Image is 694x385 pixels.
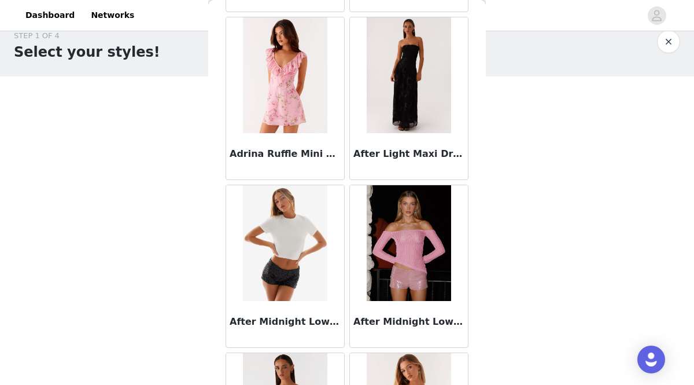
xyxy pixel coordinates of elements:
img: After Midnight Low Rise Sequin Mini Shorts - Black [243,185,327,301]
div: STEP 1 OF 4 [14,30,160,42]
a: Networks [84,2,141,28]
h3: After Midnight Low Rise Sequin Mini Shorts - Black [230,315,341,329]
img: Adrina Ruffle Mini Dress - Pink Floral Print [243,17,327,133]
a: Dashboard [19,2,82,28]
img: After Midnight Low Rise Sequin Mini Shorts - Pink [367,185,451,301]
h3: After Midnight Low Rise Sequin Mini Shorts - Pink [353,315,464,329]
h1: Select your styles! [14,42,160,63]
div: avatar [651,6,662,25]
h3: After Light Maxi Dress - Black [353,147,464,161]
div: Open Intercom Messenger [637,346,665,373]
img: After Light Maxi Dress - Black [367,17,451,133]
h3: Adrina Ruffle Mini Dress - Pink Floral Print [230,147,341,161]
